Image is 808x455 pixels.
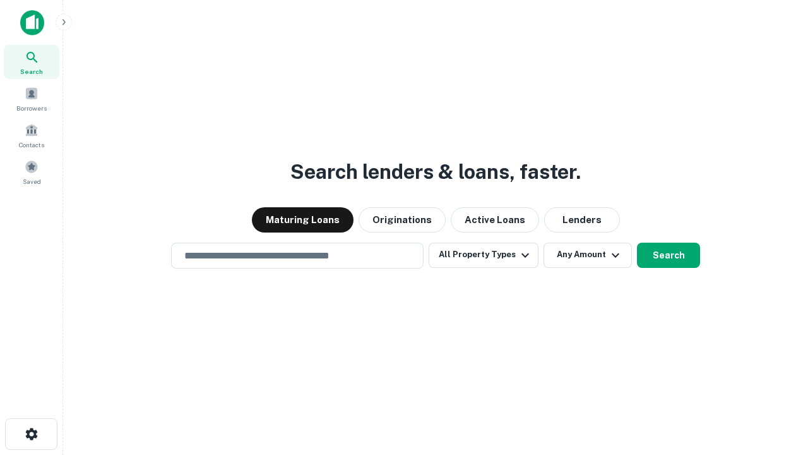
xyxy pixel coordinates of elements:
[637,243,700,268] button: Search
[20,66,43,76] span: Search
[20,10,44,35] img: capitalize-icon.png
[4,82,59,116] a: Borrowers
[4,118,59,152] a: Contacts
[4,45,59,79] a: Search
[23,176,41,186] span: Saved
[16,103,47,113] span: Borrowers
[252,207,353,233] button: Maturing Loans
[19,140,44,150] span: Contacts
[290,157,581,187] h3: Search lenders & loans, faster.
[745,354,808,415] iframe: Chat Widget
[544,243,632,268] button: Any Amount
[359,207,446,233] button: Originations
[429,243,538,268] button: All Property Types
[544,207,620,233] button: Lenders
[451,207,539,233] button: Active Loans
[4,155,59,189] a: Saved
